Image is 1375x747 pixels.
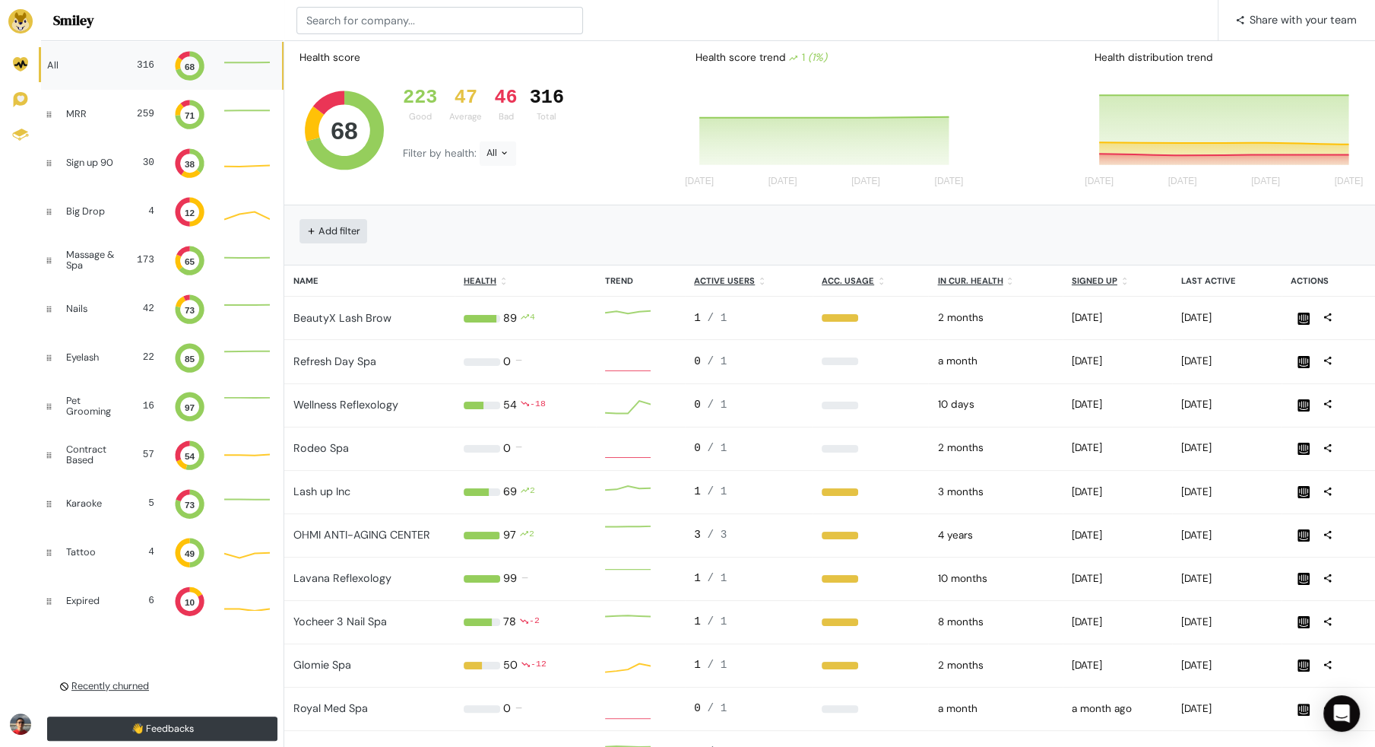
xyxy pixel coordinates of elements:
[494,110,517,123] div: Bad
[707,529,727,541] span: / 3
[503,484,517,501] div: 69
[8,9,33,33] img: Brand
[807,51,826,64] i: (1%)
[10,714,31,735] img: Avatar
[530,397,546,414] div: -18
[41,41,284,90] a: All 316 68
[686,176,714,186] tspan: [DATE]
[293,528,430,542] a: OHMI ANTI-AGING CENTER
[851,176,880,186] tspan: [DATE]
[530,110,564,123] div: Total
[822,705,919,713] div: 0%
[403,87,437,110] div: 223
[293,398,398,412] a: Wellness Reflexology
[1072,571,1163,586] div: 2024-11-08 08:35am
[530,310,535,327] div: 4
[449,110,482,123] div: Average
[66,157,118,168] div: Sign up 90
[1323,695,1360,732] div: Open Intercom Messenger
[66,396,121,418] div: Pet Grooming
[530,484,535,501] div: 2
[41,333,284,382] a: Eyelash 22 85
[293,658,351,672] a: Glomie Spa
[41,236,284,284] a: Massage & Spa 173 65
[1251,176,1280,186] tspan: [DATE]
[694,397,803,414] div: 0
[480,141,516,166] div: All
[1181,440,1272,456] div: 2025-07-18 01:30pm
[707,659,727,671] span: / 1
[529,527,534,544] div: 2
[937,615,1053,630] div: 2024-12-30 12:00am
[464,275,496,286] u: Health
[293,615,387,628] a: Yocheer 3 Nail Spa
[694,527,803,544] div: 3
[53,12,271,29] h5: Smiley
[503,354,511,370] div: 0
[1181,528,1272,543] div: 2025-08-31 09:38pm
[694,571,803,587] div: 1
[822,275,874,286] u: Acc. Usage
[66,250,122,272] div: Massage & Spa
[1172,265,1282,297] th: Last active
[707,485,727,497] span: / 1
[707,572,727,584] span: / 1
[937,354,1053,369] div: 2025-07-21 12:00am
[503,440,511,457] div: 0
[66,444,122,466] div: Contract Based
[694,701,803,717] div: 0
[937,275,1003,286] u: In cur. health
[41,187,284,236] a: Big Drop 4 12
[694,354,803,370] div: 0
[1072,615,1163,630] div: 2024-12-13 11:07am
[1072,354,1163,369] div: 2025-02-25 12:23pm
[494,87,517,110] div: 46
[937,528,1053,543] div: 2022-02-14 12:00am
[937,701,1053,717] div: 2025-08-07 11:33am
[296,47,363,68] div: Health score
[822,575,919,583] div: 100%
[133,399,154,413] div: 16
[130,496,154,510] div: 5
[707,615,727,628] span: / 1
[1334,176,1363,186] tspan: [DATE]
[293,701,368,715] a: Royal Med Spa
[41,577,284,625] a: Expired 6 10
[66,109,118,119] div: MRR
[503,571,517,587] div: 99
[1082,44,1369,72] div: Health distribution trend
[296,7,583,34] input: Search for company...
[41,528,284,577] a: Tattoo 4 49
[937,658,1053,673] div: 2025-06-30 12:00am
[1072,310,1163,326] div: 2025-03-18 03:05pm
[130,301,154,316] div: 42
[694,657,803,674] div: 1
[1181,310,1272,326] div: 2025-08-31 06:29pm
[1181,571,1272,586] div: 2025-08-31 05:47pm
[822,314,919,322] div: 100%
[768,176,797,186] tspan: [DATE]
[66,206,118,217] div: Big Drop
[1072,397,1163,412] div: 2025-04-30 11:33am
[71,679,149,692] u: Recently churned
[937,571,1053,586] div: 2024-11-11 12:00am
[130,204,154,218] div: 4
[503,310,517,327] div: 89
[1181,701,1272,717] div: 2025-08-17 09:40pm
[822,445,919,453] div: 0%
[1072,440,1163,456] div: 2025-07-10 01:29pm
[293,311,391,325] a: BeautyX Lash Brow
[403,110,437,123] div: Good
[937,310,1053,326] div: 2025-07-07 12:00am
[41,479,284,528] a: Karaoke 5 73
[41,138,284,187] a: Sign up 90 30 38
[134,253,154,267] div: 173
[293,441,349,455] a: Rodeo Spa
[66,352,118,363] div: Eyelash
[531,657,547,674] div: -12
[788,50,826,65] div: 1
[41,382,284,431] a: Pet Grooming 16 97
[66,498,118,509] div: Karaoke
[403,147,480,160] span: Filter by health:
[822,662,919,669] div: 100%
